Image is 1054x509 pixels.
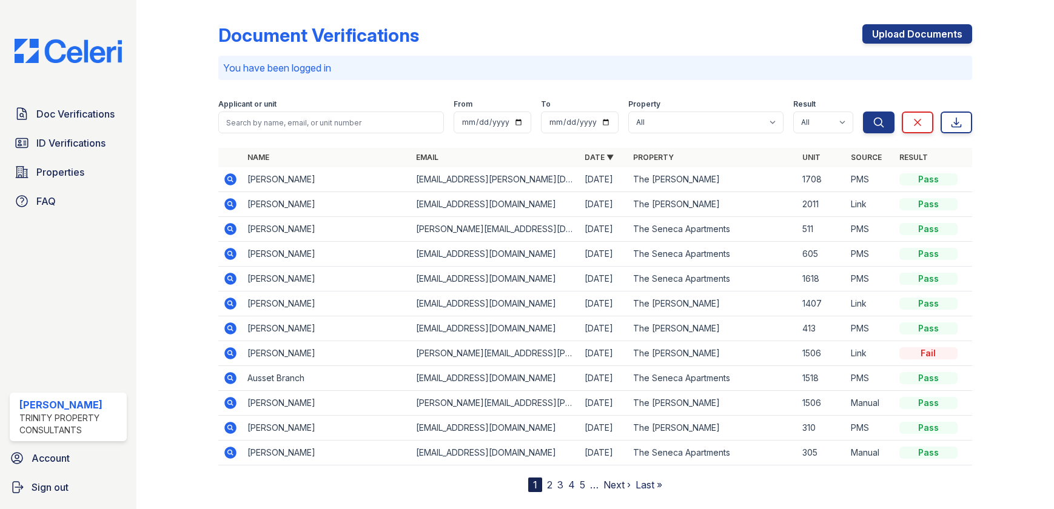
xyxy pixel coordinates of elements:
td: 2011 [797,192,846,217]
td: [DATE] [580,441,628,465]
td: The Seneca Apartments [628,366,797,391]
td: [EMAIL_ADDRESS][DOMAIN_NAME] [411,192,580,217]
a: Property [633,153,674,162]
span: FAQ [36,194,56,208]
div: Pass [899,298,958,310]
td: 305 [797,441,846,465]
a: ID Verifications [10,131,127,155]
a: Sign out [5,475,132,499]
div: Pass [899,397,958,409]
td: The [PERSON_NAME] [628,416,797,441]
td: [PERSON_NAME] [243,391,411,416]
a: Email [416,153,438,162]
a: 3 [557,479,563,491]
div: Pass [899,273,958,285]
td: The Seneca Apartments [628,267,797,291]
td: [DATE] [580,192,628,217]
td: [DATE] [580,366,628,391]
td: 310 [797,416,846,441]
td: [PERSON_NAME] [243,316,411,341]
td: Link [846,192,895,217]
td: [EMAIL_ADDRESS][DOMAIN_NAME] [411,291,580,316]
td: The [PERSON_NAME] [628,167,797,192]
a: Properties [10,160,127,184]
td: The Seneca Apartments [628,441,797,465]
a: 5 [580,479,585,491]
label: To [541,99,551,109]
td: PMS [846,267,895,291]
td: [PERSON_NAME][EMAIL_ADDRESS][PERSON_NAME][DOMAIN_NAME] [411,391,580,416]
td: [EMAIL_ADDRESS][DOMAIN_NAME] [411,267,580,291]
div: Trinity Property Consultants [19,412,122,436]
td: PMS [846,316,895,341]
td: [DATE] [580,341,628,366]
label: Property [628,99,660,109]
span: ID Verifications [36,136,106,150]
td: The Seneca Apartments [628,242,797,267]
span: Sign out [32,480,69,494]
td: [EMAIL_ADDRESS][DOMAIN_NAME] [411,366,580,391]
a: Name [247,153,269,162]
td: Link [846,341,895,366]
td: [PERSON_NAME] [243,267,411,291]
td: [PERSON_NAME][EMAIL_ADDRESS][PERSON_NAME][DOMAIN_NAME] [411,341,580,366]
td: PMS [846,416,895,441]
label: From [454,99,472,109]
td: 1506 [797,391,846,416]
td: 1506 [797,341,846,366]
td: The [PERSON_NAME] [628,341,797,366]
td: [DATE] [580,242,628,267]
span: Account [32,451,70,465]
td: Manual [846,441,895,465]
td: 1708 [797,167,846,192]
td: 1518 [797,366,846,391]
a: 4 [568,479,575,491]
td: [PERSON_NAME] [243,242,411,267]
div: [PERSON_NAME] [19,398,122,412]
td: [PERSON_NAME] [243,441,411,465]
label: Applicant or unit [218,99,277,109]
td: [PERSON_NAME] [243,341,411,366]
div: 1 [528,477,542,492]
td: PMS [846,366,895,391]
a: 2 [547,479,552,491]
td: 413 [797,316,846,341]
div: Pass [899,322,958,334]
a: FAQ [10,189,127,213]
td: [DATE] [580,167,628,192]
td: [DATE] [580,391,628,416]
td: 1407 [797,291,846,316]
td: [DATE] [580,267,628,291]
td: The [PERSON_NAME] [628,316,797,341]
td: [EMAIL_ADDRESS][DOMAIN_NAME] [411,416,580,441]
td: PMS [846,242,895,267]
a: Next › [603,479,631,491]
a: Doc Verifications [10,102,127,126]
td: PMS [846,167,895,192]
span: … [590,477,599,492]
div: Pass [899,422,958,434]
td: The [PERSON_NAME] [628,192,797,217]
td: [PERSON_NAME] [243,217,411,242]
a: Date ▼ [585,153,614,162]
td: Link [846,291,895,316]
div: Document Verifications [218,24,419,46]
td: [DATE] [580,291,628,316]
a: Account [5,446,132,470]
td: PMS [846,217,895,242]
div: Pass [899,173,958,185]
label: Result [793,99,816,109]
span: Doc Verifications [36,107,115,121]
td: [PERSON_NAME] [243,192,411,217]
td: [PERSON_NAME] [243,167,411,192]
td: [DATE] [580,217,628,242]
td: [DATE] [580,316,628,341]
td: The [PERSON_NAME] [628,291,797,316]
div: Pass [899,248,958,260]
a: Result [899,153,928,162]
td: Ausset Branch [243,366,411,391]
span: Properties [36,165,84,179]
a: Unit [802,153,821,162]
td: [EMAIL_ADDRESS][DOMAIN_NAME] [411,242,580,267]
